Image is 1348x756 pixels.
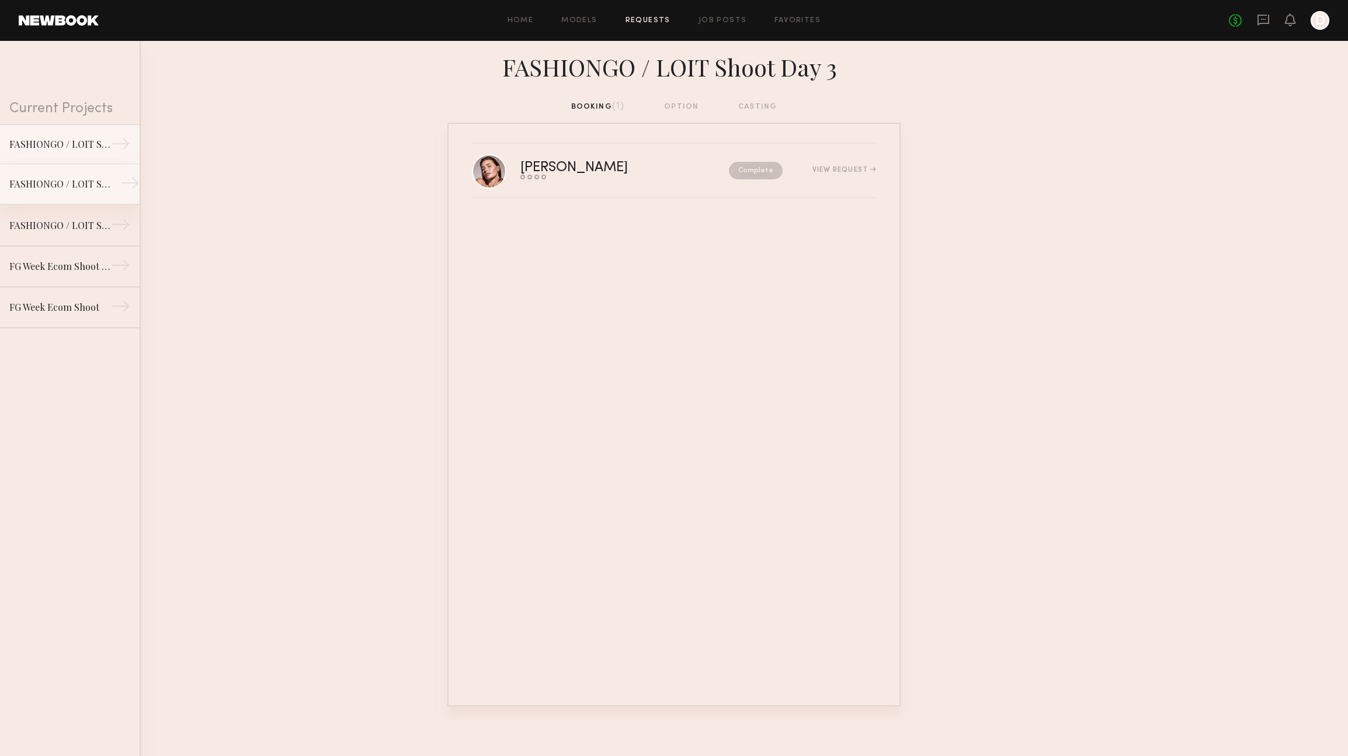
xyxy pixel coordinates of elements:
a: [PERSON_NAME]CompleteView Request [472,144,876,198]
a: Requests [626,17,670,25]
div: [PERSON_NAME] [520,161,679,175]
a: D [1311,11,1329,30]
div: → [111,256,130,279]
a: Home [508,17,534,25]
div: FG Week Ecom Shoot [9,300,111,314]
div: → [111,215,130,238]
div: FASHIONGO / LOIT Shoot Day 2 [9,177,111,191]
div: → [111,134,130,158]
a: Favorites [774,17,821,25]
a: Models [561,17,597,25]
div: → [111,297,130,320]
div: View Request [812,167,876,174]
div: FASHIONGO / LOIT Shoot Day 1 [9,219,111,233]
div: FG Week Ecom Shoot Day 2 [9,259,111,273]
div: → [120,174,140,197]
a: Job Posts [699,17,747,25]
nb-request-status: Complete [729,162,783,179]
div: FASHIONGO / LOIT Shoot Day 3 [9,137,111,151]
div: FASHIONGO / LOIT Shoot Day 3 [447,50,901,82]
